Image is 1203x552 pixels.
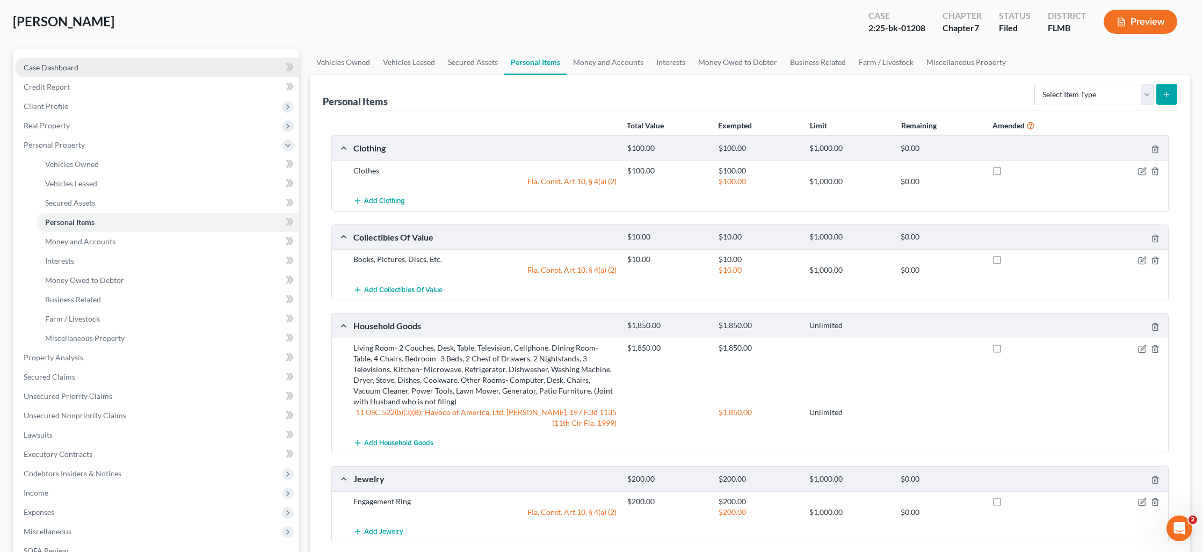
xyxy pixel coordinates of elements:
[804,474,895,484] div: $1,000.00
[15,445,299,464] a: Executory Contracts
[650,49,692,75] a: Interests
[364,528,403,536] span: Add Jewelry
[364,286,443,294] span: Add Collectibles Of Value
[713,407,805,418] div: $1,850.00
[804,407,895,418] div: Unlimited
[713,496,805,507] div: $200.00
[1048,22,1086,34] div: FLMB
[37,329,299,348] a: Miscellaneous Property
[15,77,299,97] a: Credit Report
[37,174,299,193] a: Vehicles Leased
[999,10,1031,22] div: Status
[622,143,713,154] div: $100.00
[45,217,95,227] span: Personal Items
[441,49,504,75] a: Secured Assets
[622,165,713,176] div: $100.00
[323,95,388,108] div: Personal Items
[713,265,805,275] div: $10.00
[45,275,124,285] span: Money Owed to Debtor
[45,295,101,304] span: Business Related
[24,488,48,497] span: Income
[15,425,299,445] a: Lawsuits
[895,143,987,154] div: $0.00
[713,143,805,154] div: $100.00
[943,22,982,34] div: Chapter
[348,265,622,275] div: Fla. Const. Art.10, § 4(a) (2)
[713,232,805,242] div: $10.00
[310,49,376,75] a: Vehicles Owned
[784,49,852,75] a: Business Related
[895,507,987,518] div: $0.00
[45,333,125,343] span: Miscellaneous Property
[24,527,71,536] span: Miscellaneous
[24,101,68,111] span: Client Profile
[943,10,982,22] div: Chapter
[804,143,895,154] div: $1,000.00
[718,121,752,130] strong: Exempted
[992,121,1025,130] strong: Amended
[804,321,895,331] div: Unlimited
[713,165,805,176] div: $100.00
[45,159,99,169] span: Vehicles Owned
[713,507,805,518] div: $200.00
[622,254,713,265] div: $10.00
[627,121,664,130] strong: Total Value
[376,49,441,75] a: Vehicles Leased
[895,232,987,242] div: $0.00
[974,23,979,33] span: 7
[15,406,299,425] a: Unsecured Nonpriority Claims
[868,22,925,34] div: 2:25-bk-01208
[15,367,299,387] a: Secured Claims
[348,165,622,176] div: Clothes
[348,407,622,428] div: 11 USC 522(b)(3)(B); Havoco of America, Ltd. [PERSON_NAME], 197 F.3d 1135 (11th Cir Fla. 1999)
[364,197,405,206] span: Add Clothing
[622,496,713,507] div: $200.00
[24,430,53,439] span: Lawsuits
[348,496,622,507] div: Engagement Ring
[1188,515,1197,524] span: 2
[895,176,987,187] div: $0.00
[24,121,70,130] span: Real Property
[37,213,299,232] a: Personal Items
[348,142,622,154] div: Clothing
[37,193,299,213] a: Secured Assets
[15,348,299,367] a: Property Analysis
[713,474,805,484] div: $200.00
[45,314,100,323] span: Farm / Livestock
[24,82,70,91] span: Credit Report
[15,58,299,77] a: Case Dashboard
[37,232,299,251] a: Money and Accounts
[45,179,97,188] span: Vehicles Leased
[353,280,443,300] button: Add Collectibles Of Value
[45,237,115,246] span: Money and Accounts
[804,176,895,187] div: $1,000.00
[37,251,299,271] a: Interests
[348,343,622,407] div: Living Room- 2 Couches, Desk, Table, Television, Cellphone. Dining Room- Table, 4 Chairs. Bedroom...
[920,49,1012,75] a: Miscellaneous Property
[895,474,987,484] div: $0.00
[45,256,74,265] span: Interests
[692,49,784,75] a: Money Owed to Debtor
[567,49,650,75] a: Money and Accounts
[24,353,83,362] span: Property Analysis
[504,49,567,75] a: Personal Items
[348,254,622,265] div: Books, Pictures, Discs, Etc.
[895,265,987,275] div: $0.00
[804,232,895,242] div: $1,000.00
[852,49,920,75] a: Farm / Livestock
[353,191,405,211] button: Add Clothing
[13,13,114,29] span: [PERSON_NAME]
[999,22,1031,34] div: Filed
[37,155,299,174] a: Vehicles Owned
[24,411,126,420] span: Unsecured Nonpriority Claims
[364,439,433,447] span: Add Household Goods
[713,343,805,353] div: $1,850.00
[24,391,112,401] span: Unsecured Priority Claims
[868,10,925,22] div: Case
[37,309,299,329] a: Farm / Livestock
[713,176,805,187] div: $100.00
[24,449,92,459] span: Executory Contracts
[1104,10,1177,34] button: Preview
[37,271,299,290] a: Money Owed to Debtor
[348,176,622,187] div: Fla. Const. Art.10, § 4(a) (2)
